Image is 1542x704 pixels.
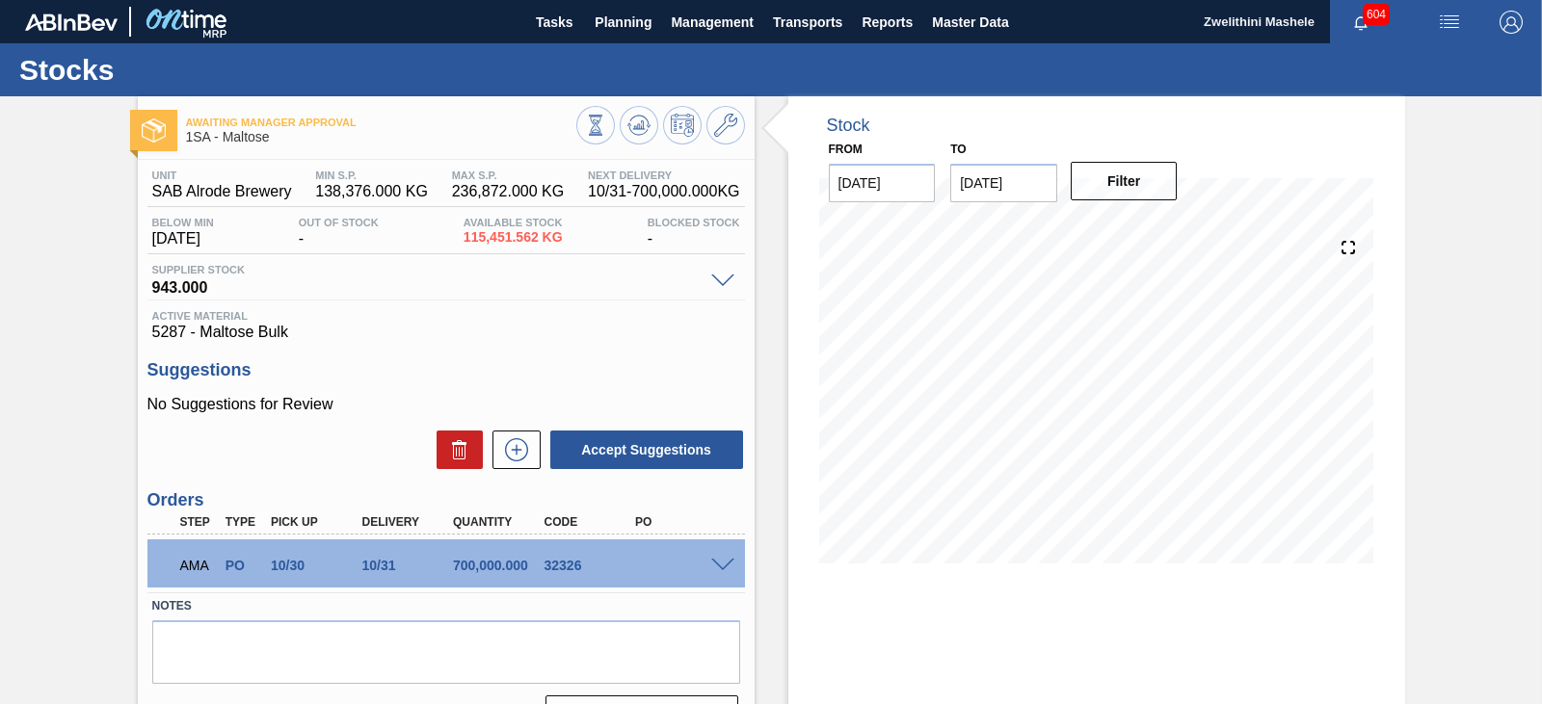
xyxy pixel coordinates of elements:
span: SAB Alrode Brewery [152,183,292,200]
span: 1SA - Maltose [186,130,576,144]
p: No Suggestions for Review [147,396,745,413]
span: 236,872.000 KG [452,183,565,200]
h3: Suggestions [147,360,745,380]
span: Awaiting Manager Approval [186,117,576,128]
div: 10/31/2025 [358,558,458,573]
div: - [294,217,384,248]
span: Management [671,11,754,34]
span: Blocked Stock [648,217,740,228]
span: Master Data [932,11,1008,34]
div: Step [175,515,222,529]
span: Available Stock [464,217,563,228]
div: Code [540,515,640,529]
div: - [643,217,745,248]
div: 10/30/2025 [266,558,366,573]
div: Stock [827,116,870,136]
button: Filter [1071,162,1178,200]
div: 700,000.000 [448,558,548,573]
div: Accept Suggestions [541,429,745,471]
div: Quantity [448,515,548,529]
div: PO [630,515,731,529]
input: mm/dd/yyyy [950,164,1057,202]
img: Logout [1500,11,1523,34]
span: 138,376.000 KG [315,183,428,200]
span: Unit [152,169,292,181]
span: [DATE] [152,230,214,248]
div: Type [221,515,267,529]
div: Awaiting Manager Approval [175,544,222,587]
div: Pick up [266,515,366,529]
span: Next Delivery [588,169,739,181]
span: 943.000 [152,275,702,295]
div: Delivery [358,515,458,529]
span: Active Material [152,310,740,322]
label: Notes [152,592,740,620]
span: 604 [1363,4,1390,25]
div: Purchase order [221,558,267,573]
span: Supplier Stock [152,264,702,275]
span: Reports [862,11,913,34]
span: Planning [595,11,651,34]
h3: Orders [147,490,745,510]
span: 115,451.562 KG [464,230,563,245]
span: Tasks [533,11,575,34]
label: From [829,143,863,156]
span: MAX S.P. [452,169,565,181]
span: 10/31 - 700,000.000 KG [588,183,739,200]
p: AMA [180,558,217,573]
img: userActions [1438,11,1461,34]
input: mm/dd/yyyy [829,164,936,202]
span: Out Of Stock [299,217,379,228]
div: Delete Suggestions [427,430,483,469]
button: Accept Suggestions [550,430,743,469]
div: 32326 [540,558,640,573]
button: Go to Master Data / General [706,106,745,144]
button: Schedule Inventory [663,106,702,144]
span: Transports [773,11,842,34]
h1: Stocks [19,59,361,81]
span: MIN S.P. [315,169,428,181]
button: Notifications [1330,9,1392,36]
div: New suggestion [483,430,541,469]
img: Ícone [142,118,166,143]
button: Update Chart [620,106,658,144]
img: TNhmsLtSVTkK8tSr43FrP2fwEKptu5GPRR3wAAAABJRU5ErkJggg== [25,13,118,31]
span: 5287 - Maltose Bulk [152,324,740,341]
button: Stocks Overview [576,106,615,144]
label: to [950,143,966,156]
span: Below Min [152,217,214,228]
